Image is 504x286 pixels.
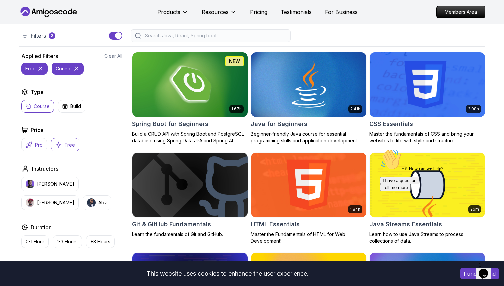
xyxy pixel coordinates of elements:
button: Course [21,100,54,113]
iframe: chat widget [476,259,497,279]
button: Clear All [104,53,122,59]
button: Pro [21,138,47,151]
p: Filters [31,32,46,40]
img: CSS Essentials card [370,52,485,117]
a: Git & GitHub Fundamentals cardGit & GitHub FundamentalsLearn the fundamentals of Git and GitHub. [132,152,248,238]
div: 👋Hi! How can we help?I have a questionTell me more [3,3,123,45]
button: instructor img[PERSON_NAME] [21,195,79,210]
p: 2.08h [468,106,479,112]
button: Free [51,138,79,151]
button: instructor imgAbz [83,195,111,210]
p: Abz [98,199,107,206]
img: :wave: [3,3,24,24]
h2: Java Streams Essentials [369,220,442,229]
h2: HTML Essentials [251,220,300,229]
img: instructor img [87,198,96,207]
p: 2 [51,33,53,38]
img: HTML Essentials card [251,153,366,217]
h2: Git & GitHub Fundamentals [132,220,211,229]
img: Spring Boot for Beginners card [132,52,248,117]
h2: Price [31,126,44,134]
h2: Instructors [32,165,58,173]
p: 2.41h [350,106,360,112]
a: HTML Essentials card1.84hHTML EssentialsMaster the Fundamentals of HTML for Web Development! [251,152,367,244]
p: Master the Fundamentals of HTML for Web Development! [251,231,367,244]
p: 1-3 Hours [57,238,78,245]
a: Testimonials [281,8,312,16]
img: instructor img [26,180,34,188]
p: +3 Hours [90,238,110,245]
a: Java for Beginners card2.41hJava for BeginnersBeginner-friendly Java course for essential program... [251,52,367,144]
button: Accept cookies [460,268,499,279]
p: Build [70,103,81,110]
p: Learn how to use Java Streams to process collections of data. [369,231,485,244]
p: NEW [229,58,240,65]
button: Build [58,100,85,113]
button: Resources [202,8,237,21]
p: [PERSON_NAME] [37,181,74,187]
button: 0-1 Hour [21,235,49,248]
p: Build a CRUD API with Spring Boot and PostgreSQL database using Spring Data JPA and Spring AI [132,131,248,144]
p: free [25,65,36,72]
p: Resources [202,8,229,16]
p: 0-1 Hour [26,238,44,245]
p: [PERSON_NAME] [37,199,74,206]
button: course [52,63,84,75]
a: Spring Boot for Beginners card1.67hNEWSpring Boot for BeginnersBuild a CRUD API with Spring Boot ... [132,52,248,144]
div: This website uses cookies to enhance the user experience. [5,266,450,281]
button: +3 Hours [86,235,115,248]
img: Java Streams Essentials card [370,153,485,217]
a: CSS Essentials card2.08hCSS EssentialsMaster the fundamentals of CSS and bring your websites to l... [369,52,485,144]
p: Pro [35,141,43,148]
button: instructor img[PERSON_NAME] [21,177,79,191]
h2: Type [31,88,44,96]
p: Members Area [437,6,485,18]
p: Products [157,8,180,16]
button: Tell me more [3,38,33,45]
p: Learn the fundamentals of Git and GitHub. [132,231,248,238]
span: Hi! How can we help? [3,20,66,25]
h2: Spring Boot for Beginners [132,119,208,129]
a: Pricing [250,8,267,16]
button: 1-3 Hours [53,235,82,248]
a: Members Area [436,6,485,18]
iframe: chat widget [377,146,497,256]
h2: Java for Beginners [251,119,307,129]
a: For Business [325,8,358,16]
h2: Duration [31,223,52,231]
img: Git & GitHub Fundamentals card [132,153,248,217]
button: free [21,63,48,75]
p: course [56,65,72,72]
img: Java for Beginners card [251,52,366,117]
p: Course [34,103,50,110]
img: instructor img [26,198,34,207]
h2: Applied Filters [21,52,58,60]
p: 1.84h [350,207,360,212]
button: I have a question [3,31,42,38]
p: Free [65,141,75,148]
input: Search Java, React, Spring boot ... [144,32,286,39]
p: Master the fundamentals of CSS and bring your websites to life with style and structure. [369,131,485,144]
button: Products [157,8,188,21]
h2: CSS Essentials [369,119,413,129]
p: 1.67h [231,106,242,112]
p: Beginner-friendly Java course for essential programming skills and application development [251,131,367,144]
a: Java Streams Essentials card26mJava Streams EssentialsLearn how to use Java Streams to process co... [369,152,485,244]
